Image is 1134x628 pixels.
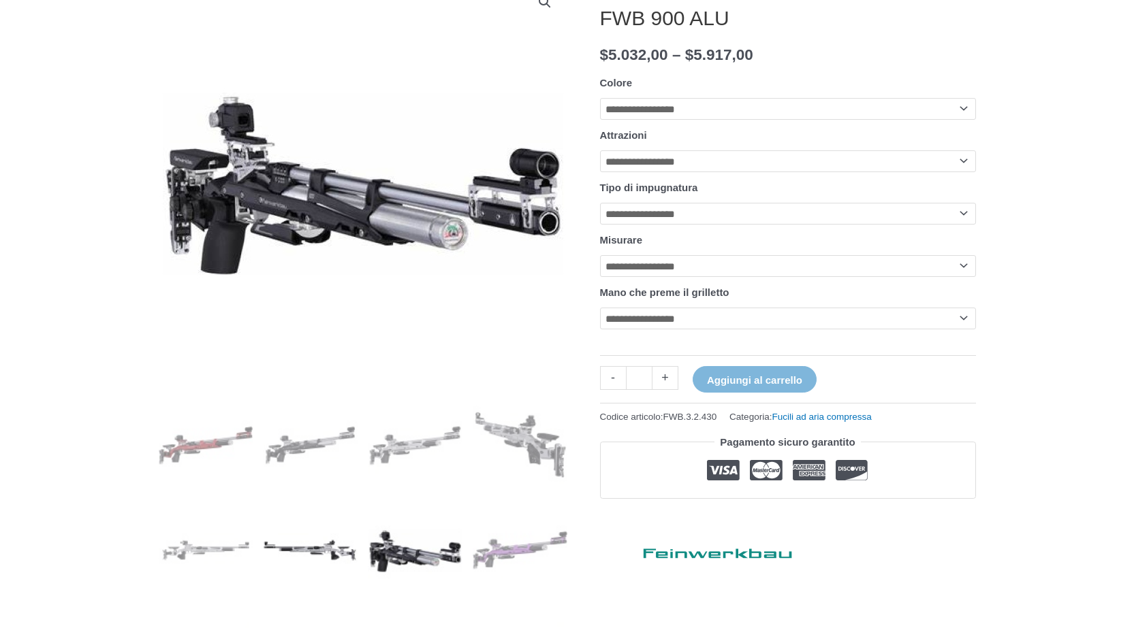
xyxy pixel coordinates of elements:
[663,412,717,422] font: FWB.3.2.430
[368,398,462,493] img: FWB 900 ALU - Immagine 3
[611,371,615,384] font: -
[263,503,358,597] img: FWB 900 ALU - Immagine 6
[707,374,802,386] font: Aggiungi al carrello
[600,509,976,525] iframe: Customer reviews powered by Trustpilot
[159,398,253,493] img: FWB 900 ALU
[600,286,729,298] font: Mano che preme il grilletto
[600,7,729,29] font: FWB 900 ALU
[652,366,678,390] a: +
[600,129,647,141] font: Attrazioni
[473,503,567,597] img: FWB 900 ALU - Immagine 8
[685,46,694,63] font: $
[693,46,753,63] font: 5.917,00
[159,503,253,597] img: FWB 900 ALU - Immagine 5
[661,371,669,384] font: +
[600,234,643,246] font: Misurare
[729,412,772,422] font: Categoria:
[608,46,668,63] font: 5.032,00
[720,436,855,448] font: Pagamento sicuro garantito
[600,535,804,565] a: Feinwerkbau
[600,366,626,390] a: -
[693,366,817,393] button: Aggiungi al carrello
[626,366,652,390] input: Quantità del prodotto
[473,398,567,493] img: FWB 900 ALU
[600,46,609,63] font: $
[772,412,871,422] a: Fucili ad aria compressa
[672,46,681,63] font: –
[600,182,698,193] font: Tipo di impugnatura
[600,412,663,422] font: Codice articolo:
[368,503,462,597] img: FWB 900 ALU
[263,398,358,493] img: FWB 900 ALU
[600,77,633,88] font: Colore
